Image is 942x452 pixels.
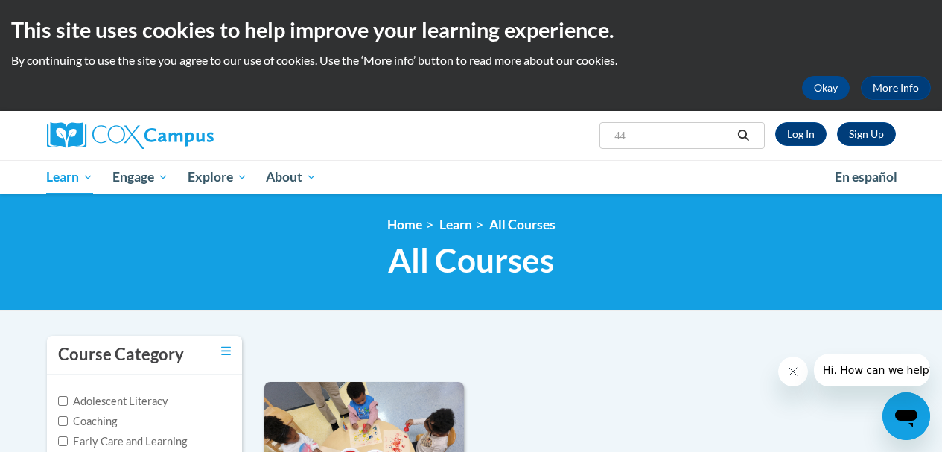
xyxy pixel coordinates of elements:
input: Checkbox for Options [58,396,68,406]
a: Cox Campus [47,122,315,149]
a: En español [825,162,907,193]
span: Activities [837,351,893,367]
span: Explore [188,168,247,186]
span: En español [835,169,897,185]
iframe: Close message [778,357,808,386]
a: Home [387,217,422,232]
a: Learn [37,160,104,194]
button: Okay [802,76,850,100]
iframe: Button to launch messaging window [882,392,930,440]
label: Adolescent Literacy [58,393,168,410]
img: Cox Campus [47,122,214,149]
span: About [266,168,316,186]
a: Log In [775,122,827,146]
a: All Courses [489,217,556,232]
a: Learn [439,217,472,232]
a: Register [837,122,896,146]
label: Coaching [58,413,117,430]
a: More Info [861,76,931,100]
span: All Courses [388,241,554,280]
a: About [256,160,326,194]
span: Engage [112,168,168,186]
input: Checkbox for Options [58,416,68,426]
a: Toggle collapse [221,343,231,360]
h3: Course Category [58,343,184,366]
span: Hi. How can we help? [9,10,121,22]
p: By continuing to use the site you agree to our use of cookies. Use the ‘More info’ button to read... [11,52,931,69]
span: 1 [827,351,834,367]
span: Learn [46,168,93,186]
a: Explore [178,160,257,194]
button: Search [732,127,754,144]
input: Checkbox for Options [58,436,68,446]
h2: This site uses cookies to help improve your learning experience. [11,15,931,45]
input: Search Courses [613,127,732,144]
div: Main menu [36,160,907,194]
a: Engage [103,160,178,194]
label: Early Care and Learning [58,433,187,450]
iframe: Message from company [814,354,930,386]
